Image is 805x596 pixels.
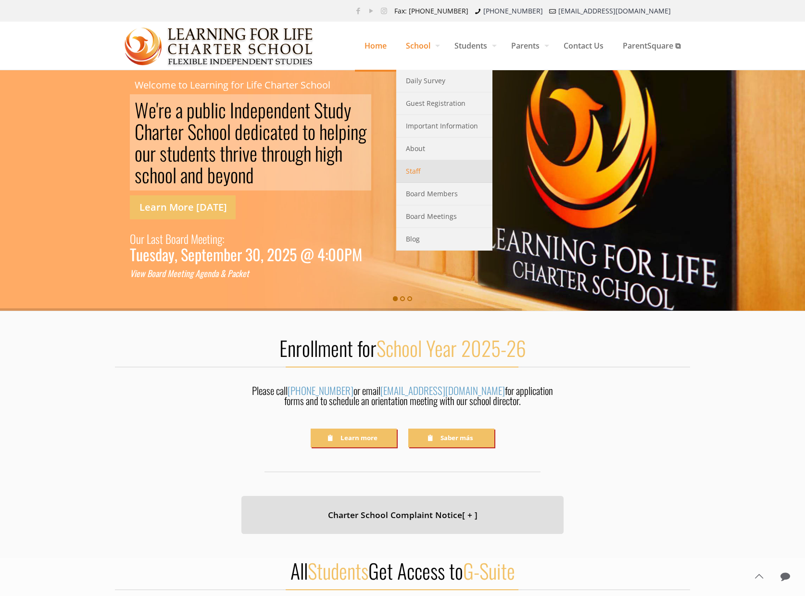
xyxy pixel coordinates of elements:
[396,92,492,115] a: Guest Registration
[173,267,177,279] div: e
[175,248,177,260] div: ,
[155,267,159,279] div: a
[463,556,515,585] span: G-Suite
[180,164,188,186] div: a
[327,121,335,142] div: e
[315,142,323,164] div: h
[160,229,163,248] div: t
[252,248,261,260] div: 0
[215,164,223,186] div: e
[202,99,211,121] div: b
[283,121,290,142] div: e
[207,267,211,279] div: n
[406,75,445,87] span: Daily Survey
[187,99,195,121] div: p
[311,429,397,447] a: Learn more
[195,248,201,260] div: p
[115,558,690,583] h2: All Get Access to
[366,6,376,15] a: YouTube icon
[323,142,327,164] div: i
[176,229,180,248] div: a
[406,233,420,245] span: Blog
[336,248,344,260] div: 0
[230,248,237,260] div: e
[288,383,353,398] a: [PHONE_NUMBER]
[219,121,227,142] div: o
[328,99,336,121] div: u
[172,142,180,164] div: u
[186,267,189,279] div: n
[325,248,328,260] div: :
[266,99,274,121] div: e
[308,121,315,142] div: o
[302,121,308,142] div: t
[396,160,492,183] a: Staff
[167,142,172,164] div: t
[218,99,226,121] div: c
[142,164,150,186] div: c
[222,229,225,248] div: :
[195,99,202,121] div: u
[170,121,178,142] div: e
[242,99,250,121] div: d
[250,99,258,121] div: e
[140,267,145,279] div: w
[270,121,277,142] div: a
[220,267,226,279] div: &
[130,195,236,219] a: Learn More [DATE]
[125,22,314,70] a: Learning for Life Charter School
[613,31,690,60] span: ParentSquare ⧉
[184,267,186,279] div: i
[210,229,213,248] div: i
[203,267,207,279] div: e
[406,165,420,178] span: Staff
[213,229,217,248] div: n
[305,99,310,121] div: t
[242,267,246,279] div: e
[237,248,242,260] div: r
[335,142,342,164] div: h
[396,205,492,228] a: Board Meetings
[288,142,295,164] div: u
[303,142,311,164] div: h
[157,164,165,186] div: o
[151,267,155,279] div: o
[136,229,141,248] div: u
[188,248,195,260] div: e
[135,99,149,121] div: W
[141,229,144,248] div: r
[319,121,327,142] div: h
[149,99,156,121] div: e
[241,385,564,411] div: Please call or email for application forms and to schedule an orientation meeting with our school...
[253,508,552,522] h4: Charter School Complaint Notice
[344,248,352,260] div: P
[239,142,242,164] div: i
[749,566,769,586] a: Back to top icon
[162,248,168,260] div: a
[233,142,239,164] div: r
[243,121,251,142] div: e
[548,6,557,15] i: mail
[224,248,230,260] div: b
[462,509,478,520] span: [ + ]
[167,267,173,279] div: M
[379,6,389,15] a: Instagram icon
[144,121,152,142] div: h
[178,121,184,142] div: r
[135,121,144,142] div: C
[198,229,202,248] div: e
[147,229,151,248] div: L
[195,164,203,186] div: d
[259,121,263,142] div: i
[297,99,305,121] div: n
[211,267,215,279] div: d
[483,6,543,15] a: [PHONE_NUMBER]
[155,248,162,260] div: d
[347,121,351,142] div: i
[196,121,204,142] div: c
[251,121,259,142] div: d
[308,556,368,585] span: Students
[155,229,160,248] div: s
[355,31,396,60] span: Home
[143,248,150,260] div: e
